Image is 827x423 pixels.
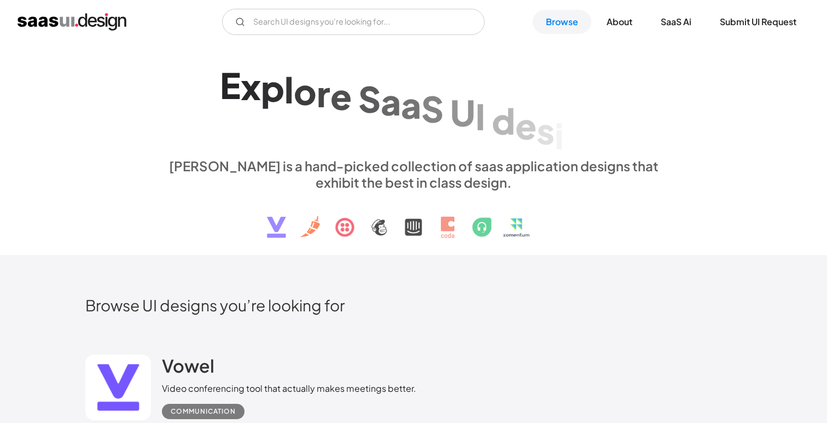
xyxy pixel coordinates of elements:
div: e [330,75,352,117]
div: Video conferencing tool that actually makes meetings better. [162,382,416,395]
h2: Browse UI designs you’re looking for [85,295,742,315]
div: S [421,88,444,130]
div: U [450,91,475,134]
a: Submit UI Request [707,10,809,34]
div: S [358,78,381,120]
div: Communication [171,405,236,418]
div: x [241,65,261,107]
div: s [537,109,555,152]
a: Browse [533,10,591,34]
div: a [401,84,421,126]
div: p [261,67,284,109]
img: text, icon, saas logo [248,190,579,247]
div: i [555,114,564,157]
div: I [475,95,485,137]
div: l [284,68,294,111]
a: About [593,10,645,34]
input: Search UI designs you're looking for... [222,9,485,35]
a: SaaS Ai [648,10,704,34]
form: Email Form [222,9,485,35]
div: [PERSON_NAME] is a hand-picked collection of saas application designs that exhibit the best in cl... [162,158,665,190]
div: a [381,80,401,123]
div: E [220,64,241,106]
div: o [294,70,317,112]
h2: Vowel [162,355,214,376]
a: home [18,13,126,31]
h1: Explore SaaS UI design patterns & interactions. [162,62,665,147]
div: d [492,100,515,142]
a: Vowel [162,355,214,382]
div: r [317,72,330,114]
